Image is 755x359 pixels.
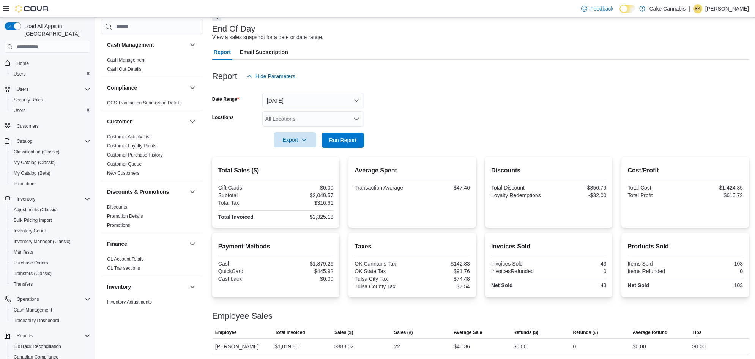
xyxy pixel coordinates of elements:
button: [DATE] [262,93,364,108]
a: Purchase Orders [11,258,51,267]
span: Purchase Orders [14,260,48,266]
div: $888.02 [334,342,354,351]
div: Total Tax [218,200,274,206]
a: New Customers [107,171,139,176]
span: Report [214,44,231,60]
span: Feedback [590,5,613,13]
button: My Catalog (Classic) [8,157,93,168]
span: Hide Parameters [255,73,295,80]
button: Customers [2,120,93,131]
div: Finance [101,255,203,276]
div: View a sales snapshot for a date or date range. [212,33,323,41]
button: Run Report [322,133,364,148]
button: Catalog [2,136,93,147]
span: Promotions [14,181,37,187]
span: Total Invoiced [275,329,305,335]
button: Inventory [2,194,93,204]
div: $7.54 [414,283,470,289]
button: Classification (Classic) [8,147,93,157]
div: [PERSON_NAME] [212,339,272,354]
div: Tulsa County Tax [355,283,411,289]
button: Transfers (Classic) [8,268,93,279]
div: $1,019.85 [275,342,298,351]
input: Dark Mode [619,5,635,13]
button: Promotions [8,179,93,189]
div: $2,325.18 [277,214,334,220]
a: My Catalog (Beta) [11,169,54,178]
button: My Catalog (Beta) [8,168,93,179]
span: Adjustments (Classic) [11,205,90,214]
div: $91.76 [414,268,470,274]
span: Transfers [11,280,90,289]
div: $0.00 [633,342,646,351]
a: Cash Management [11,305,55,315]
span: Email Subscription [240,44,288,60]
a: Inventory Manager (Classic) [11,237,74,246]
label: Locations [212,114,234,120]
h3: Compliance [107,84,137,92]
div: Cash Management [101,55,203,77]
label: Date Range [212,96,239,102]
div: $74.48 [414,276,470,282]
span: Traceabilty Dashboard [11,316,90,325]
button: Catalog [14,137,35,146]
span: Sales (#) [394,329,413,335]
a: Bulk Pricing Import [11,216,55,225]
a: Transfers [11,280,36,289]
span: Reports [14,331,90,340]
span: Users [14,108,25,114]
button: Cash Management [8,305,93,315]
span: Cash Management [11,305,90,315]
h2: Cost/Profit [627,166,743,175]
h2: Total Sales ($) [218,166,334,175]
a: Feedback [578,1,616,16]
div: InvoicesRefunded [491,268,547,274]
div: Transaction Average [355,185,411,191]
a: Transfers (Classic) [11,269,55,278]
div: $316.61 [277,200,334,206]
span: Employee [215,329,237,335]
div: 103 [687,282,743,288]
div: $615.72 [687,192,743,198]
button: Discounts & Promotions [188,187,197,196]
div: Discounts & Promotions [101,202,203,233]
img: Cova [15,5,49,13]
div: $445.92 [277,268,334,274]
span: Security Roles [11,95,90,104]
button: Cash Management [188,40,197,49]
div: $0.00 [513,342,526,351]
span: Inventory Manager (Classic) [11,237,90,246]
div: $0.00 [277,185,334,191]
button: Inventory Manager (Classic) [8,236,93,247]
button: Users [8,105,93,116]
a: GL Account Totals [107,256,143,262]
span: Inventory Manager (Classic) [14,239,71,245]
button: Users [14,85,32,94]
span: Transfers (Classic) [14,270,52,277]
button: Operations [2,294,93,305]
h2: Products Sold [627,242,743,251]
div: $0.00 [277,276,334,282]
button: Users [2,84,93,95]
a: Customer Queue [107,161,142,167]
a: Customers [14,122,42,131]
div: Cash [218,261,274,267]
h2: Average Spent [355,166,470,175]
a: Promotions [107,223,130,228]
span: Cash Management [14,307,52,313]
div: 0 [550,268,607,274]
a: Promotion Details [107,214,143,219]
div: $142.83 [414,261,470,267]
button: Security Roles [8,95,93,105]
a: Users [11,106,28,115]
span: Inventory Count [14,228,46,234]
button: Reports [2,331,93,341]
button: Open list of options [353,116,359,122]
div: QuickCard [218,268,274,274]
span: Users [14,71,25,77]
span: Home [14,58,90,68]
span: Security Roles [14,97,43,103]
a: Inventory Adjustments [107,299,152,305]
a: Adjustments (Classic) [11,205,61,214]
span: Refunds (#) [573,329,598,335]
